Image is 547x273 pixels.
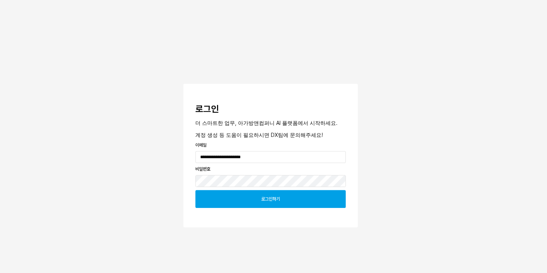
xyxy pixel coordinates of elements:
[195,166,346,172] p: 비밀번호
[261,196,280,202] p: 로그인하기
[195,142,346,148] p: 이메일
[195,119,346,127] p: 더 스마트한 업무, 아가방앤컴퍼니 AI 플랫폼에서 시작하세요.
[195,131,346,139] p: 계정 생성 등 도움이 필요하시면 DX팀에 문의해주세요!
[195,104,346,114] h3: 로그인
[195,190,346,208] button: 로그인하기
